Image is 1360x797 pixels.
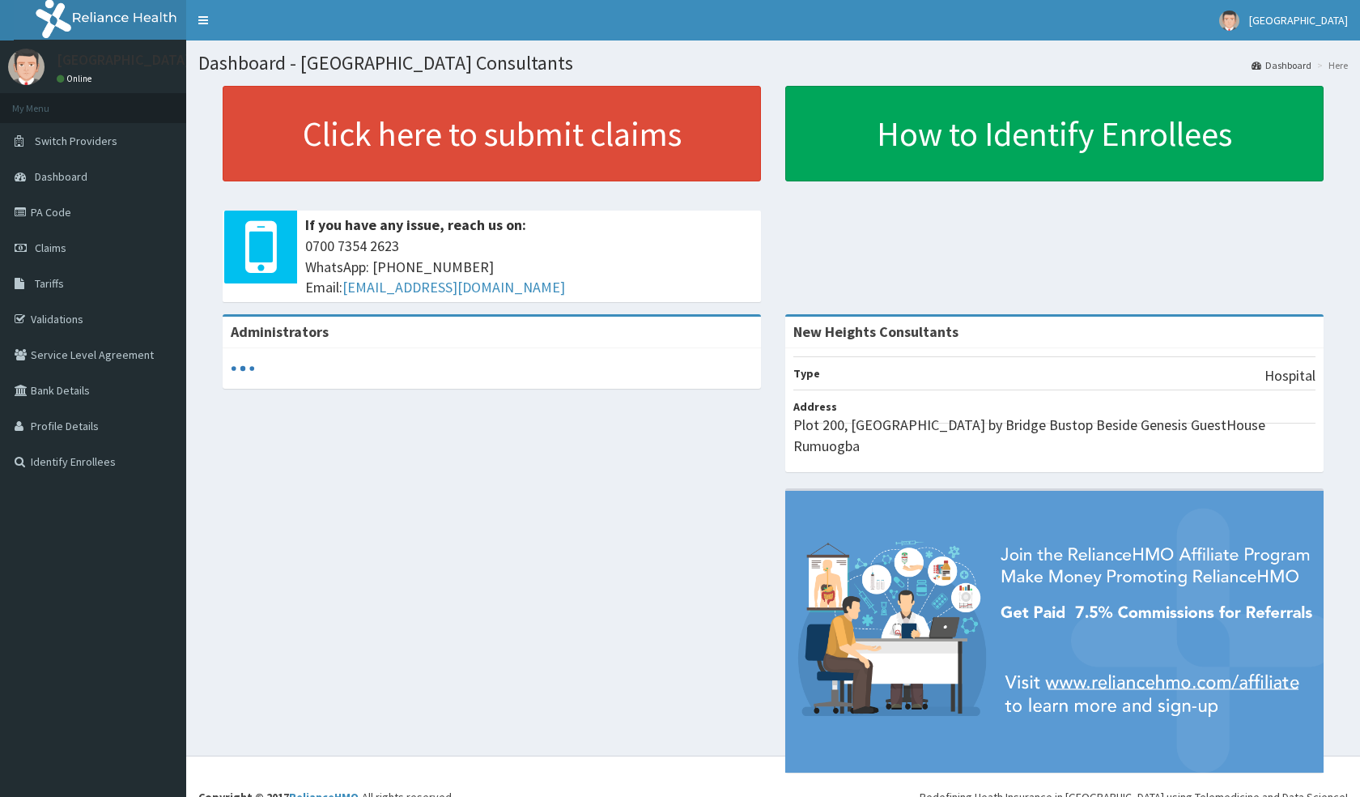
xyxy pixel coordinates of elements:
strong: New Heights Consultants [793,322,958,341]
a: Click here to submit claims [223,86,761,181]
p: Hospital [1264,365,1315,386]
a: [EMAIL_ADDRESS][DOMAIN_NAME] [342,278,565,296]
img: User Image [8,49,45,85]
a: Online [57,73,96,84]
b: Administrators [231,322,329,341]
img: User Image [1219,11,1239,31]
svg: audio-loading [231,356,255,381]
span: Tariffs [35,276,64,291]
span: Switch Providers [35,134,117,148]
li: Here [1313,58,1348,72]
span: [GEOGRAPHIC_DATA] [1249,13,1348,28]
b: Type [793,366,820,381]
span: Dashboard [35,169,87,184]
a: Dashboard [1252,58,1311,72]
img: provider-team-banner.png [785,491,1324,773]
b: If you have any issue, reach us on: [305,215,526,234]
p: [GEOGRAPHIC_DATA] [57,53,190,67]
h1: Dashboard - [GEOGRAPHIC_DATA] Consultants [198,53,1348,74]
p: Plot 200, [GEOGRAPHIC_DATA] by Bridge Bustop Beside Genesis GuestHouse Rumuogba [793,415,1315,456]
span: Claims [35,241,66,255]
span: 0700 7354 2623 WhatsApp: [PHONE_NUMBER] Email: [305,236,753,298]
a: How to Identify Enrollees [785,86,1324,181]
b: Address [793,399,837,414]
